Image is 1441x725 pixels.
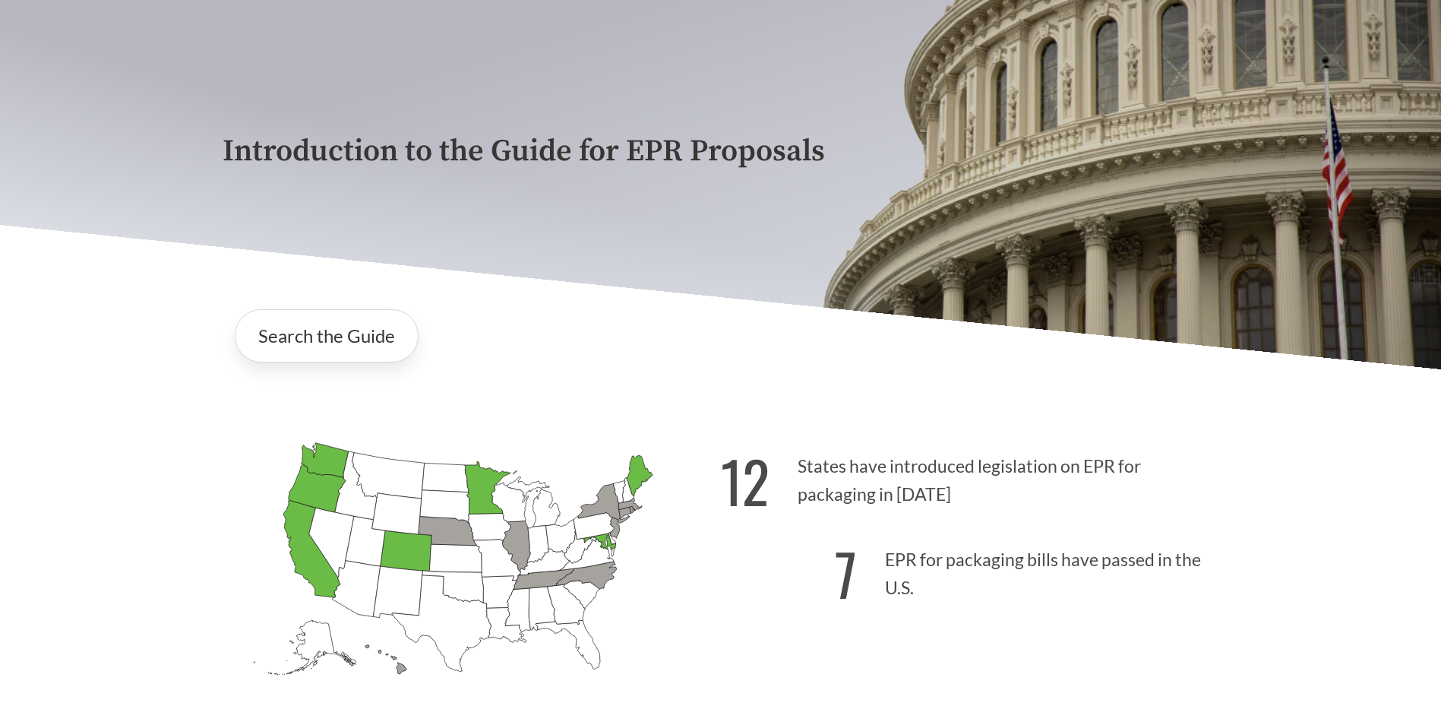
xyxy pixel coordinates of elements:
[721,523,1219,616] p: EPR for packaging bills have passed in the U.S.
[835,531,857,616] strong: 7
[721,429,1219,523] p: States have introduced legislation on EPR for packaging in [DATE]
[721,438,769,523] strong: 12
[235,309,419,362] a: Search the Guide
[223,135,1219,169] p: Introduction to the Guide for EPR Proposals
